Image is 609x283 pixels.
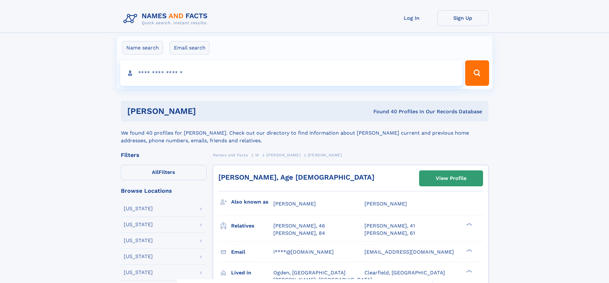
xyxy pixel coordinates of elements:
div: ❯ [465,222,472,227]
h3: Also known as [231,197,273,207]
a: Log In [386,10,437,26]
div: Browse Locations [121,188,207,194]
h3: Email [231,247,273,257]
img: Logo Names and Facts [121,10,213,27]
span: [EMAIL_ADDRESS][DOMAIN_NAME] [364,249,454,255]
a: [PERSON_NAME], 61 [364,230,415,237]
input: search input [120,60,463,86]
label: Filters [121,165,207,180]
a: W [255,151,259,159]
div: Found 40 Profiles In Our Records Database [285,108,482,115]
div: [US_STATE] [124,270,153,275]
div: ❯ [465,248,472,252]
div: We found 40 profiles for [PERSON_NAME]. Check out our directory to find information about [PERSON... [121,122,488,145]
span: Ogden, [GEOGRAPHIC_DATA] [273,270,346,276]
label: Email search [170,41,210,55]
a: Names and Facts [213,151,248,159]
a: View Profile [419,171,483,186]
div: View Profile [436,171,466,186]
div: Filters [121,152,207,158]
div: [US_STATE] [124,206,153,211]
div: [US_STATE] [124,222,153,227]
span: [PERSON_NAME] [266,153,301,157]
label: Name search [122,41,163,55]
h1: [PERSON_NAME] [127,107,285,115]
span: All [152,169,159,175]
a: [PERSON_NAME], 46 [273,222,325,229]
h3: Relatives [231,220,273,231]
span: [PERSON_NAME] [273,201,316,207]
button: Search Button [465,60,489,86]
div: ❯ [465,269,472,273]
h3: Lived in [231,267,273,278]
span: [PERSON_NAME], [GEOGRAPHIC_DATA] [273,277,372,283]
a: [PERSON_NAME] [266,151,301,159]
a: [PERSON_NAME], 84 [273,230,325,237]
span: W [255,153,259,157]
span: Clearfield, [GEOGRAPHIC_DATA] [364,270,445,276]
a: Sign Up [437,10,488,26]
div: [US_STATE] [124,254,153,259]
span: [PERSON_NAME] [364,201,407,207]
a: [PERSON_NAME], 41 [364,222,415,229]
div: [US_STATE] [124,238,153,243]
a: [PERSON_NAME], Age [DEMOGRAPHIC_DATA] [218,173,374,181]
span: [PERSON_NAME] [308,153,342,157]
